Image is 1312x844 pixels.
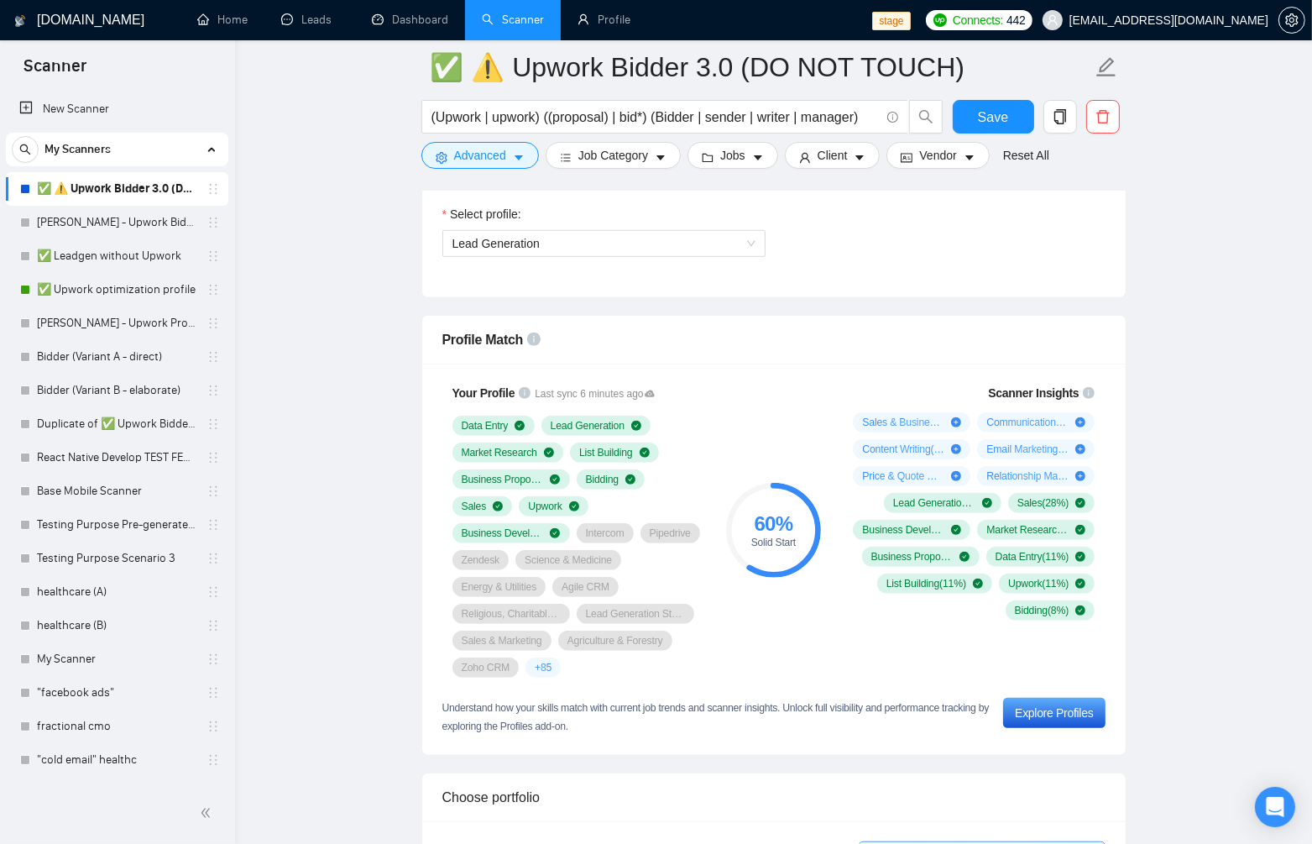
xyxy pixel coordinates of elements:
span: info-circle [527,333,541,346]
button: userClientcaret-down [785,142,881,169]
span: plus-circle [951,417,961,427]
span: stage [872,12,910,30]
span: Upwork ( 11 %) [1008,577,1069,590]
a: [PERSON_NAME] - Upwork Proposal [37,307,196,340]
button: copy [1043,100,1077,134]
span: holder [206,182,220,196]
span: Lead Generation Strategy [586,607,685,621]
span: info-circle [519,387,531,399]
span: check-circle [631,421,641,431]
span: Religious, Charitable & Nonprofit [462,607,561,621]
span: Save [978,107,1008,128]
span: Energy & Utilities [462,580,537,594]
button: search [12,136,39,163]
span: check-circle [550,474,560,485]
span: check-circle [982,498,992,508]
a: "facebook ads" [37,676,196,710]
span: Client [818,146,848,165]
span: Communications ( 33 %) [986,416,1069,429]
span: holder [206,417,220,431]
span: Relationship Management ( 11 %) [986,469,1069,483]
span: holder [206,686,220,700]
span: check-circle [515,421,525,431]
span: Market Research ( 19 %) [986,523,1069,537]
span: Science & Medicine [525,553,612,567]
a: Bidder (Variant A - direct) [37,340,196,374]
button: Explore Profiles [1003,698,1105,728]
span: plus-circle [1075,417,1085,427]
a: Testing Purpose Scenario 3 [37,542,196,575]
span: Lead Generation ( 58 %) [893,496,975,510]
span: setting [1279,13,1304,27]
div: Choose portfolio [442,773,1106,821]
span: Last sync 6 minutes ago [535,386,655,402]
span: holder [206,451,220,464]
span: holder [206,653,220,666]
span: Business Proposal Writing [462,473,544,486]
span: Select profile: [450,205,521,223]
span: holder [206,317,220,330]
a: searchScanner [482,13,544,27]
span: holder [206,216,220,229]
input: Scanner name... [431,46,1092,88]
span: Jobs [720,146,745,165]
span: check-circle [951,525,961,535]
a: My Scanner [37,642,196,676]
a: Reset All [1003,146,1049,165]
a: userProfile [578,13,630,27]
span: plus-circle [1075,471,1085,481]
span: info-circle [887,112,898,123]
span: holder [206,619,220,632]
span: Job Category [578,146,648,165]
span: Price & Quote Negotiation ( 14 %) [862,469,944,483]
button: idcardVendorcaret-down [886,142,989,169]
span: Email Marketing ( 14 %) [986,443,1069,456]
span: caret-down [964,151,975,164]
li: New Scanner [6,92,228,126]
span: Business Proposal Writing ( 11 %) [871,550,954,564]
span: check-circle [1075,498,1085,508]
span: caret-down [655,151,666,164]
span: Understand how your skills match with current job trends and scanner insights. Unlock full visibi... [442,702,990,732]
span: Sales [462,500,487,513]
span: Scanner [10,54,100,89]
span: Zoho CRM [462,661,510,674]
span: Intercom [586,527,625,540]
span: Bidding [586,473,619,486]
span: double-left [200,805,217,821]
span: plus-circle [1075,444,1085,454]
span: check-circle [959,552,970,562]
span: check-circle [1075,525,1085,535]
span: holder [206,283,220,296]
span: caret-down [513,151,525,164]
span: 442 [1006,11,1025,29]
span: holder [206,518,220,532]
span: Sales ( 28 %) [1017,496,1069,510]
span: holder [206,485,220,498]
span: search [13,144,38,155]
div: 60 % [726,514,821,534]
a: setting [1278,13,1305,27]
button: barsJob Categorycaret-down [546,142,681,169]
a: "cold email" healthc [37,743,196,777]
button: Save [953,100,1034,134]
span: caret-down [854,151,865,164]
span: Advanced [454,146,506,165]
input: Search Freelance Jobs... [431,107,880,128]
span: My Scanners [44,133,111,166]
span: holder [206,720,220,733]
span: Sales & Marketing [462,634,542,647]
span: Bidding ( 8 %) [1015,604,1069,617]
a: healthcare (A) [37,575,196,609]
span: bars [560,151,572,164]
a: ✅ Upwork optimization profile [37,273,196,307]
a: Bidder (Variant B - elaborate) [37,374,196,407]
span: holder [206,552,220,565]
span: check-circle [569,501,579,511]
a: homeHome [197,13,248,27]
span: Lead Generation [452,237,540,250]
span: check-circle [625,474,635,485]
span: search [910,109,942,124]
span: delete [1087,109,1119,124]
span: Vendor [919,146,956,165]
